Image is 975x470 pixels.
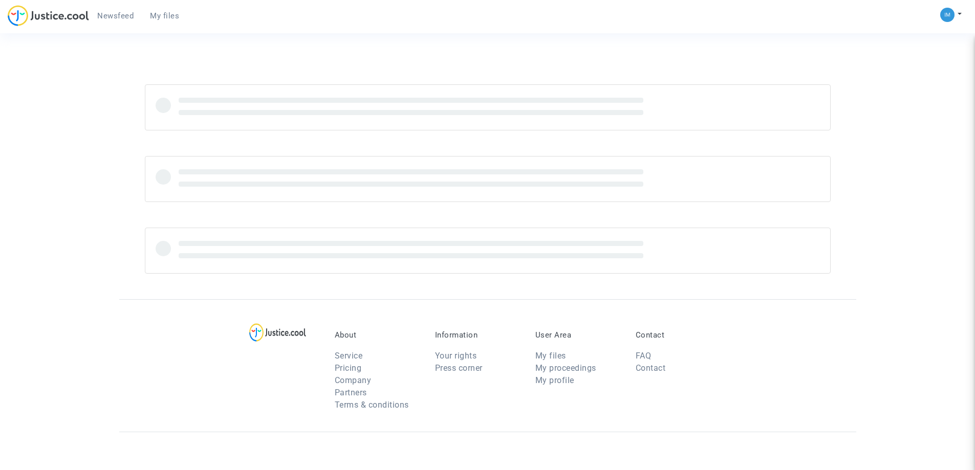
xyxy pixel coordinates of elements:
a: Company [335,375,372,385]
a: My proceedings [535,363,596,373]
p: Information [435,330,520,340]
a: Newsfeed [89,8,142,24]
p: Contact [636,330,721,340]
a: Pricing [335,363,362,373]
a: Service [335,351,363,361]
a: Contact [636,363,666,373]
img: logo-lg.svg [249,323,306,342]
a: My files [535,351,566,361]
a: My profile [535,375,574,385]
span: My files [150,11,179,20]
a: FAQ [636,351,652,361]
img: jc-logo.svg [8,5,89,26]
a: Your rights [435,351,477,361]
a: Terms & conditions [335,400,409,410]
img: a105443982b9e25553e3eed4c9f672e7 [940,8,955,22]
a: Partners [335,388,367,397]
p: About [335,330,420,340]
a: Press corner [435,363,483,373]
p: User Area [535,330,620,340]
span: Newsfeed [97,11,134,20]
a: My files [142,8,187,24]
